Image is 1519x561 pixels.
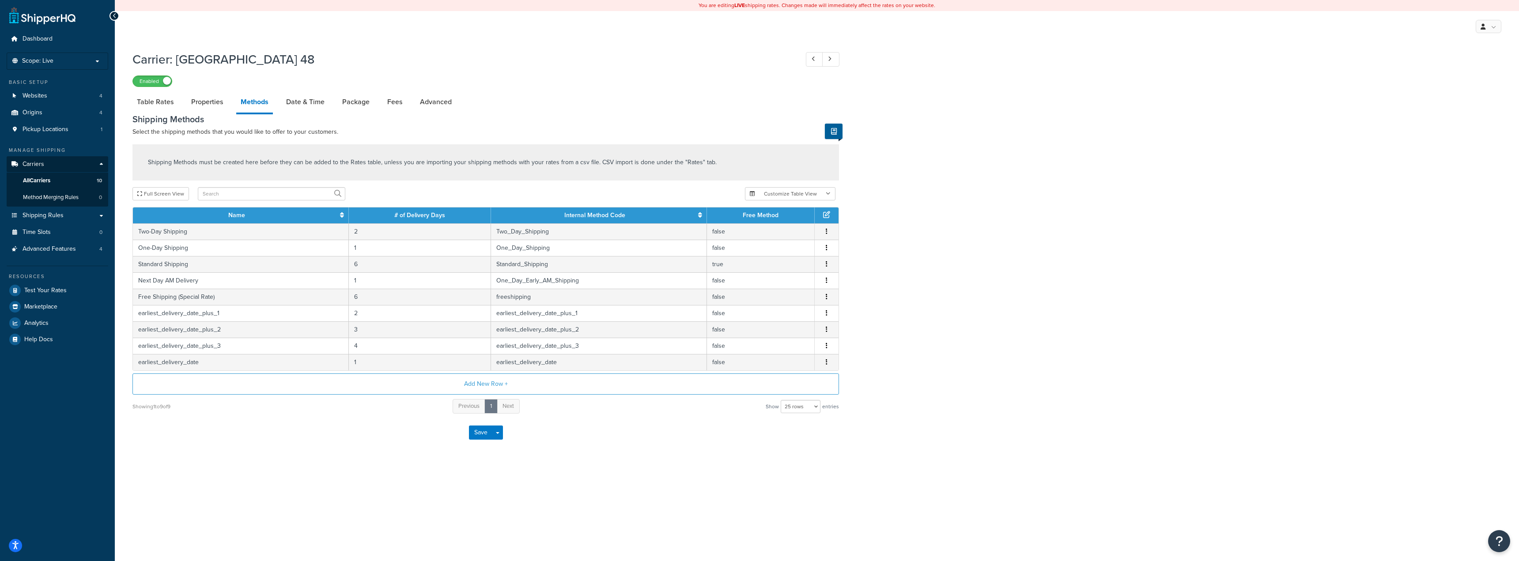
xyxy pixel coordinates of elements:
h3: Shipping Methods [132,114,839,124]
span: Previous [458,402,480,410]
a: Carriers [7,156,108,173]
span: Test Your Rates [24,287,67,294]
td: 4 [349,338,491,354]
td: 6 [349,289,491,305]
a: Next Record [822,52,839,67]
td: false [707,240,815,256]
a: Websites4 [7,88,108,104]
td: freeshipping [491,289,707,305]
div: Showing 1 to 9 of 9 [132,400,170,413]
span: Shipping Rules [23,212,64,219]
td: Two-Day Shipping [133,223,349,240]
td: false [707,289,815,305]
td: 1 [349,240,491,256]
td: Standard Shipping [133,256,349,272]
a: Internal Method Code [564,211,625,220]
span: Show [766,400,779,413]
label: Enabled [133,76,172,87]
input: Search [198,187,345,200]
td: earliest_delivery_date_plus_1 [133,305,349,321]
button: Customize Table View [745,187,835,200]
span: 4 [99,92,102,100]
span: Next [503,402,514,410]
span: 0 [99,194,102,201]
li: Websites [7,88,108,104]
h1: Carrier: [GEOGRAPHIC_DATA] 48 [132,51,790,68]
th: Free Method [707,207,815,223]
li: Origins [7,105,108,121]
li: Method Merging Rules [7,189,108,206]
a: Analytics [7,315,108,331]
span: Advanced Features [23,245,76,253]
li: Shipping Rules [7,207,108,224]
a: Package [338,91,374,113]
div: Manage Shipping [7,147,108,154]
td: false [707,321,815,338]
span: entries [822,400,839,413]
a: Previous [453,399,485,414]
li: Carriers [7,156,108,207]
li: Pickup Locations [7,121,108,138]
a: Methods [236,91,273,114]
td: 3 [349,321,491,338]
td: One-Day Shipping [133,240,349,256]
span: 4 [99,109,102,117]
td: false [707,223,815,240]
button: Open Resource Center [1488,530,1510,552]
td: 1 [349,354,491,370]
span: Method Merging Rules [23,194,79,201]
a: Previous Record [806,52,823,67]
div: Resources [7,273,108,280]
td: Free Shipping (Special Rate) [133,289,349,305]
a: Advanced [416,91,456,113]
a: Test Your Rates [7,282,108,298]
a: Next [497,399,520,414]
span: Carriers [23,161,44,168]
a: Pickup Locations1 [7,121,108,138]
a: Fees [383,91,407,113]
button: Add New Row + [132,373,839,395]
span: Scope: Live [22,57,53,65]
a: Date & Time [282,91,329,113]
span: Marketplace [24,303,57,311]
span: 10 [97,177,102,184]
a: Properties [187,91,227,113]
div: Basic Setup [7,79,108,86]
td: false [707,305,815,321]
span: 1 [101,126,102,133]
td: earliest_delivery_date_plus_1 [491,305,707,321]
button: Save [469,425,493,440]
span: All Carriers [23,177,50,184]
li: Advanced Features [7,241,108,257]
td: earliest_delivery_date_plus_2 [133,321,349,338]
span: Dashboard [23,35,53,43]
a: Advanced Features4 [7,241,108,257]
a: Help Docs [7,331,108,347]
td: false [707,272,815,289]
span: Help Docs [24,336,53,343]
td: true [707,256,815,272]
a: Marketplace [7,299,108,315]
a: Origins4 [7,105,108,121]
span: Websites [23,92,47,100]
td: One_Day_Early_AM_Shipping [491,272,707,289]
td: 6 [349,256,491,272]
b: LIVE [734,1,745,9]
a: Name [228,211,245,220]
td: earliest_delivery_date_plus_3 [491,338,707,354]
span: Analytics [24,320,49,327]
td: earliest_delivery_date_plus_3 [133,338,349,354]
span: 0 [99,229,102,236]
td: 2 [349,223,491,240]
td: One_Day_Shipping [491,240,707,256]
td: earliest_delivery_date [133,354,349,370]
a: 1 [484,399,498,414]
p: Shipping Methods must be created here before they can be added to the Rates table, unless you are... [148,158,717,167]
a: Time Slots0 [7,224,108,241]
a: AllCarriers10 [7,173,108,189]
th: # of Delivery Days [349,207,491,223]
